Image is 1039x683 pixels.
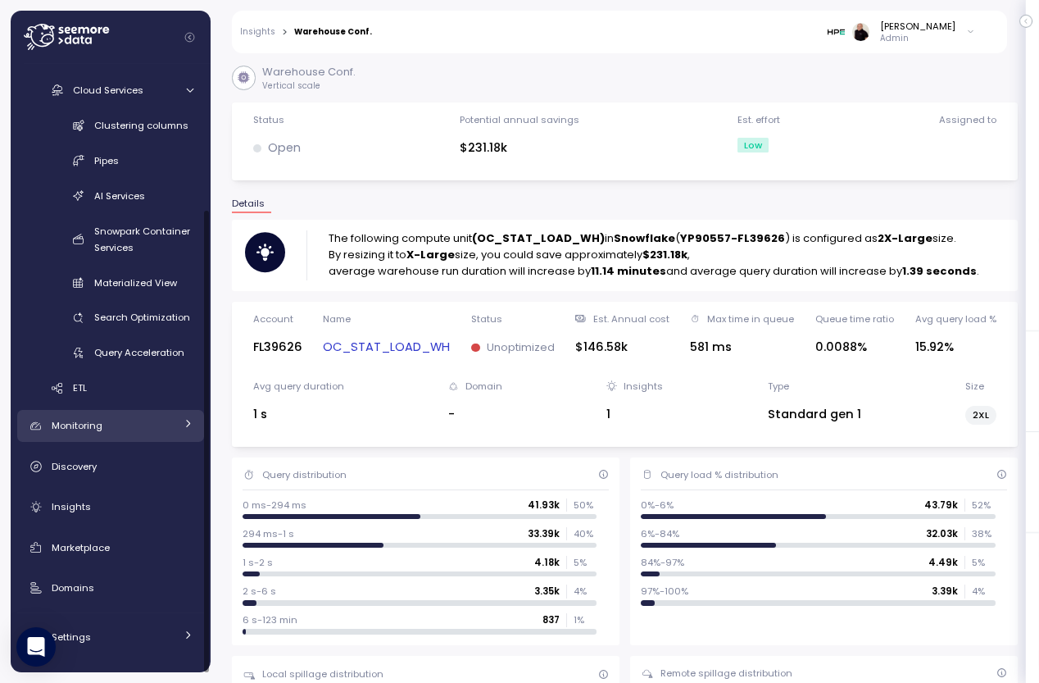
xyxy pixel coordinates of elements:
[707,312,794,326] div: Max time in queue
[972,556,995,569] p: 5 %
[641,556,684,569] p: 84%-97%
[243,585,276,598] p: 2 s-6 s
[915,338,996,357] div: 15.92%
[460,139,579,157] div: $231.18k
[282,27,288,38] div: >
[17,531,204,564] a: Marketplace
[591,263,666,279] strong: 11.14 minutes
[17,147,204,174] a: Pipes
[972,499,995,512] p: 52 %
[574,585,597,598] p: 4 %
[768,405,861,424] div: Standard gen 1
[815,338,894,357] div: 0.0088%
[465,380,502,393] div: Domain
[17,339,204,367] a: Query Acceleration
[17,571,204,604] a: Domains
[641,499,674,512] p: 0%-6%
[880,20,955,33] div: [PERSON_NAME]
[243,527,294,540] p: 294 ms-1 s
[94,189,145,203] span: AI Services
[642,247,687,262] strong: $231.18k
[253,312,293,326] div: Account
[94,154,119,167] span: Pipes
[73,84,143,97] span: Cloud Services
[574,556,597,569] p: 5 %
[534,585,560,598] p: 3.35k
[973,407,989,424] span: 2XL
[232,199,265,208] span: Details
[253,380,344,393] div: Avg query duration
[17,112,204,139] a: Clustering columns
[268,139,301,157] p: Open
[17,410,204,443] a: Monitoring
[52,631,91,644] span: Settings
[179,31,200,43] button: Collapse navigation
[16,627,56,667] div: Open Intercom Messenger
[460,113,579,126] div: Potential annual savings
[262,468,347,481] div: Query distribution
[17,304,204,331] a: Search Optimization
[575,338,669,357] div: $146.58k
[542,613,560,626] p: 837
[17,269,204,296] a: Materialized View
[534,556,560,569] p: 4.18k
[680,230,785,246] strong: YP90557-FL39626
[852,23,869,40] img: ALV-UjVkz90MY8wZ9HgUu6K3pIYhYkyGjO5oNusw5OCgNMx_Ls9FbQDgKF3G5cDxWsiRRtbiYTf9IiIhfq1FnRQHHuxtqbY5b...
[574,613,597,626] p: 1 %
[878,230,932,246] strong: 2X-Large
[17,450,204,483] a: Discovery
[52,541,110,554] span: Marketplace
[737,138,769,153] div: Low
[737,113,780,126] div: Est. effort
[965,380,984,393] div: Size
[243,556,273,569] p: 1 s-2 s
[253,338,302,357] div: FL39626
[768,380,789,393] div: Type
[902,263,977,279] strong: 1.39 seconds
[939,113,996,126] div: Assigned to
[262,80,356,92] p: Vertical scale
[253,405,344,424] div: 1 s
[614,230,675,246] strong: Snowflake
[690,338,794,357] div: 581 ms
[606,405,663,424] div: 1
[924,499,958,512] p: 43.79k
[17,375,204,402] a: ETL
[52,460,97,473] span: Discovery
[17,76,204,103] a: Cloud Services
[17,490,204,523] a: Insights
[73,381,87,394] span: ETL
[243,499,306,512] p: 0 ms-294 ms
[915,312,996,326] div: Avg query load %
[472,230,605,246] strong: (OC_STAT_LOAD_WH)
[528,499,560,512] p: 41.93k
[926,527,958,540] p: 32.03k
[528,527,560,540] p: 33.39k
[624,380,663,393] div: Insights
[52,419,102,432] span: Monitoring
[94,346,184,359] span: Query Acceleration
[329,247,979,263] p: By resizing it to size, you could save approximately ,
[94,225,190,254] span: Snowpark Container Services
[815,312,894,326] div: Queue time ratio
[262,64,356,80] p: Warehouse Conf.
[406,247,455,262] strong: X-Large
[660,468,778,481] div: Query load % distribution
[243,613,297,626] p: 6 s-123 min
[828,23,845,40] img: 68775d04603bbb24c1223a5b.PNG
[294,28,372,36] div: Warehouse Conf.
[972,527,995,540] p: 38 %
[641,527,679,540] p: 6%-84%
[880,33,955,44] p: Admin
[928,556,958,569] p: 4.49k
[52,500,91,513] span: Insights
[932,585,958,598] p: 3.39k
[240,28,275,36] a: Insights
[660,667,792,680] div: Remote spillage distribution
[323,312,351,326] div: Name
[448,405,502,424] div: -
[641,585,688,598] p: 97%-100%
[262,667,383,681] div: Local spillage distribution
[574,527,597,540] p: 40 %
[253,113,284,126] div: Status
